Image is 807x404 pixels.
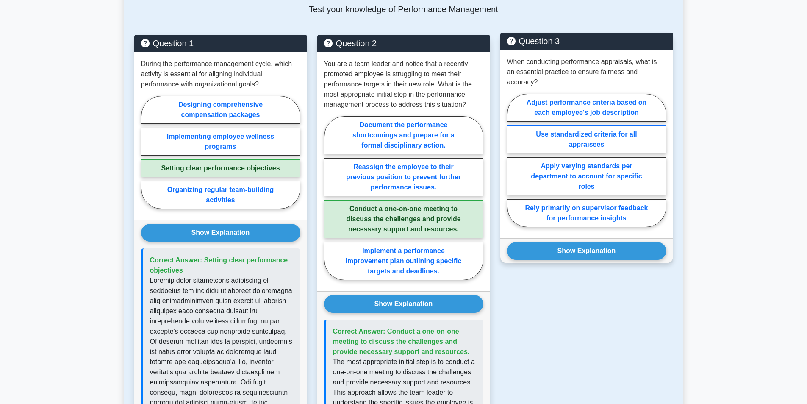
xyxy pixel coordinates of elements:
[141,59,300,89] p: During the performance management cycle, which activity is essential for aligning individual perf...
[507,125,666,153] label: Use standardized criteria for all appraisees
[324,242,483,280] label: Implement a performance improvement plan outlining specific targets and deadlines.
[507,157,666,195] label: Apply varying standards per department to account for specific roles
[141,96,300,124] label: Designing comprehensive compensation packages
[324,295,483,313] button: Show Explanation
[324,116,483,154] label: Document the performance shortcomings and prepare for a formal disciplinary action.
[141,224,300,242] button: Show Explanation
[324,38,483,48] h5: Question 2
[150,256,288,274] span: Correct Answer: Setting clear performance objectives
[324,59,483,110] p: You are a team leader and notice that a recently promoted employee is struggling to meet their pe...
[141,128,300,156] label: Implementing employee wellness programs
[134,4,673,14] p: Test your knowledge of Performance Management
[141,159,300,177] label: Setting clear performance objectives
[507,57,666,87] p: When conducting performance appraisals, what is an essential practice to ensure fairness and accu...
[507,199,666,227] label: Rely primarily on supervisor feedback for performance insights
[507,36,666,46] h5: Question 3
[333,328,470,355] span: Correct Answer: Conduct a one-on-one meeting to discuss the challenges and provide necessary supp...
[141,181,300,209] label: Organizing regular team-building activities
[141,38,300,48] h5: Question 1
[324,200,483,238] label: Conduct a one-on-one meeting to discuss the challenges and provide necessary support and resources.
[324,158,483,196] label: Reassign the employee to their previous position to prevent further performance issues.
[507,94,666,122] label: Adjust performance criteria based on each employee's job description
[507,242,666,260] button: Show Explanation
